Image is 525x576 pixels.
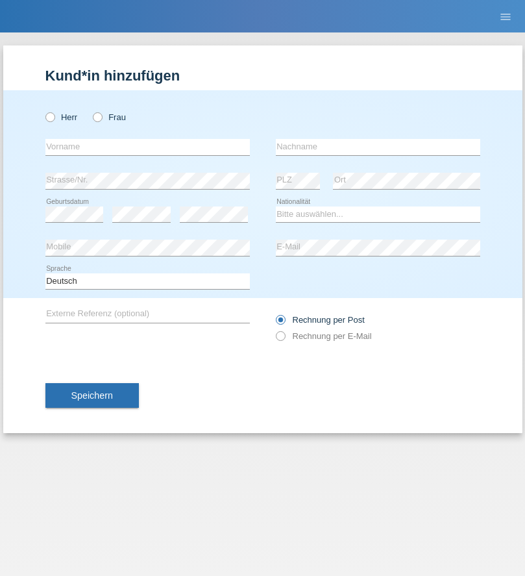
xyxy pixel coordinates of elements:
[71,390,113,401] span: Speichern
[276,331,372,341] label: Rechnung per E-Mail
[45,112,54,121] input: Herr
[45,383,139,408] button: Speichern
[493,12,519,20] a: menu
[45,68,480,84] h1: Kund*in hinzufügen
[45,112,78,122] label: Herr
[276,315,365,325] label: Rechnung per Post
[276,315,284,331] input: Rechnung per Post
[93,112,101,121] input: Frau
[93,112,126,122] label: Frau
[499,10,512,23] i: menu
[276,331,284,347] input: Rechnung per E-Mail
